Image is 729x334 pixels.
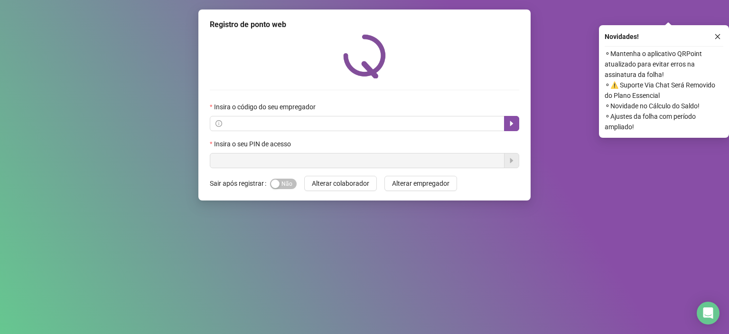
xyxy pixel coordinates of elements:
span: Alterar colaborador [312,178,369,189]
span: ⚬ ⚠️ Suporte Via Chat Será Removido do Plano Essencial [605,80,723,101]
div: Open Intercom Messenger [697,302,720,324]
span: close [714,33,721,40]
span: caret-right [508,120,515,127]
label: Insira o seu PIN de acesso [210,139,297,149]
label: Sair após registrar [210,176,270,191]
span: Novidades ! [605,31,639,42]
span: info-circle [215,120,222,127]
img: QRPoint [343,34,386,78]
span: ⚬ Ajustes da folha com período ampliado! [605,111,723,132]
span: Alterar empregador [392,178,449,189]
button: Alterar colaborador [304,176,377,191]
div: Registro de ponto web [210,19,519,30]
span: ⚬ Mantenha o aplicativo QRPoint atualizado para evitar erros na assinatura da folha! [605,48,723,80]
span: ⚬ Novidade no Cálculo do Saldo! [605,101,723,111]
button: Alterar empregador [384,176,457,191]
label: Insira o código do seu empregador [210,102,322,112]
